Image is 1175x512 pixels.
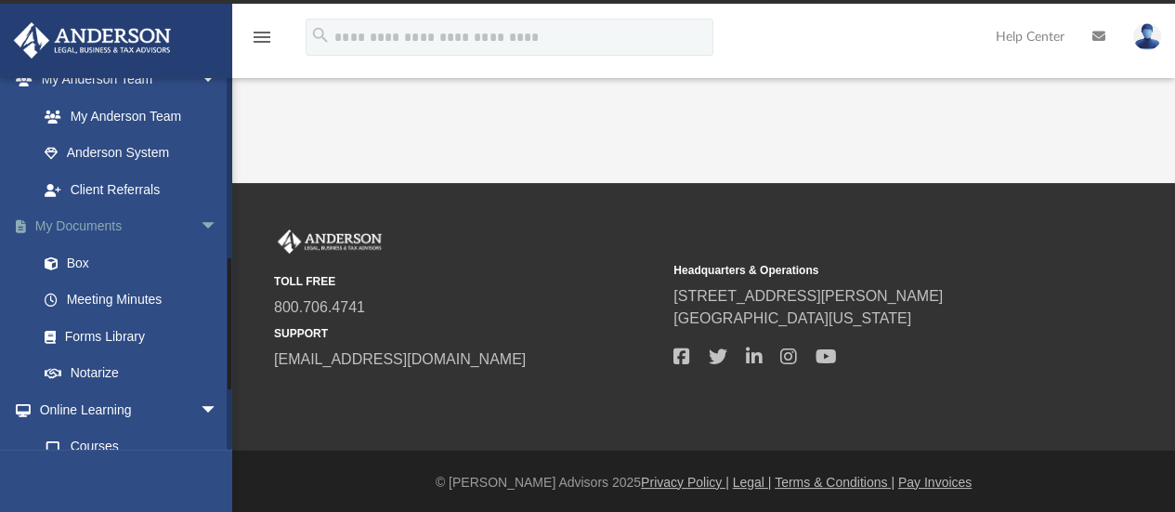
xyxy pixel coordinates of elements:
a: Courses [26,428,237,466]
a: My Anderson Teamarrow_drop_down [13,61,237,98]
a: Client Referrals [26,171,237,208]
a: Notarize [26,355,246,392]
a: [STREET_ADDRESS][PERSON_NAME] [673,288,943,304]
i: search [310,25,331,46]
img: User Pic [1133,23,1161,50]
a: My Documentsarrow_drop_down [13,208,246,245]
small: SUPPORT [274,325,660,342]
a: Meeting Minutes [26,282,246,319]
a: Terms & Conditions | [775,475,894,490]
img: Anderson Advisors Platinum Portal [8,22,176,59]
a: Anderson System [26,135,237,172]
a: [EMAIL_ADDRESS][DOMAIN_NAME] [274,351,526,367]
span: arrow_drop_down [200,61,237,99]
img: Anderson Advisors Platinum Portal [274,230,385,254]
div: © [PERSON_NAME] Advisors 2025 [232,473,1175,492]
a: Box [26,244,237,282]
a: 800.706.4741 [274,299,365,315]
small: Headquarters & Operations [673,262,1060,279]
a: Pay Invoices [898,475,972,490]
a: Online Learningarrow_drop_down [13,391,237,428]
span: arrow_drop_down [200,391,237,429]
span: arrow_drop_down [200,208,237,246]
a: Forms Library [26,318,237,355]
i: menu [251,26,273,48]
a: [GEOGRAPHIC_DATA][US_STATE] [673,310,911,326]
a: My Anderson Team [26,98,228,135]
a: Privacy Policy | [641,475,729,490]
a: menu [251,35,273,48]
small: TOLL FREE [274,273,660,290]
a: Legal | [733,475,772,490]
